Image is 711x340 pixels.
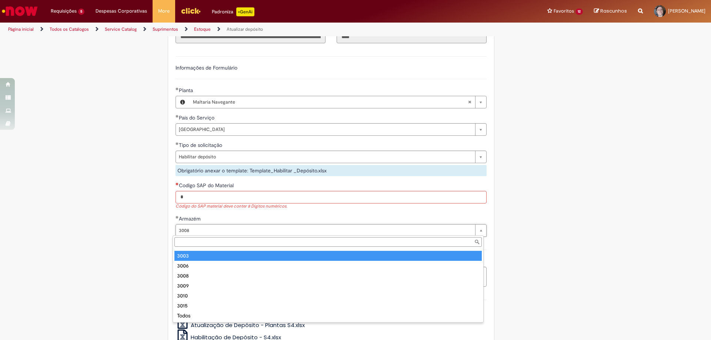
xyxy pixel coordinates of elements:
div: 3009 [174,281,482,291]
ul: Armazém [173,248,483,322]
div: 3008 [174,271,482,281]
div: 3003 [174,251,482,261]
div: Todos [174,311,482,321]
div: 3015 [174,301,482,311]
div: 3006 [174,261,482,271]
div: 3010 [174,291,482,301]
